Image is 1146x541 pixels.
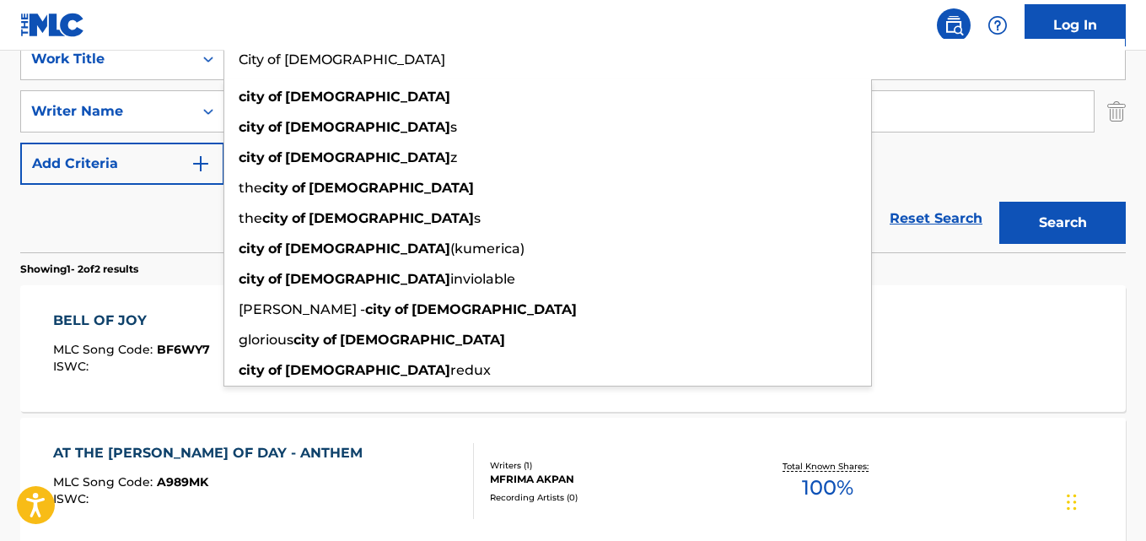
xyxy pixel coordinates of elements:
strong: city [262,180,288,196]
strong: of [292,180,305,196]
span: s [474,210,481,226]
span: MLC Song Code : [53,474,157,490]
span: glorious [239,332,293,348]
span: BF6WY7 [157,342,210,357]
form: Search Form [20,38,1126,252]
strong: city [239,271,265,287]
strong: [DEMOGRAPHIC_DATA] [285,149,450,165]
div: MFRIMA AKPAN [490,472,736,487]
div: AT THE [PERSON_NAME] OF DAY - ANTHEM [53,443,371,463]
div: BELL OF JOY [53,311,210,331]
strong: [DEMOGRAPHIC_DATA] [285,89,450,105]
strong: [DEMOGRAPHIC_DATA] [285,362,450,378]
strong: [DEMOGRAPHIC_DATA] [285,119,450,135]
strong: of [323,332,336,348]
img: search [944,15,964,35]
a: Public Search [937,8,971,42]
strong: [DEMOGRAPHIC_DATA] [309,210,474,226]
strong: [DEMOGRAPHIC_DATA] [340,332,505,348]
img: 9d2ae6d4665cec9f34b9.svg [191,154,211,174]
strong: [DEMOGRAPHIC_DATA] [285,241,450,257]
span: s [450,119,457,135]
strong: city [239,362,265,378]
img: help [987,15,1008,35]
span: the [239,210,262,226]
a: Log In [1025,4,1126,46]
strong: of [268,89,282,105]
strong: city [239,89,265,105]
strong: of [268,119,282,135]
span: ISWC : [53,491,93,506]
span: MLC Song Code : [53,342,157,357]
a: BELL OF JOYMLC Song Code:BF6WY7ISWC:Writers (1)MFRIMA AKPANRecording Artists (0)Total Known Share... [20,285,1126,412]
a: Reset Search [881,200,991,237]
strong: of [268,241,282,257]
div: Drag [1067,477,1077,527]
strong: city [293,332,320,348]
span: redux [450,362,491,378]
div: Work Title [31,49,183,69]
span: the [239,180,262,196]
strong: city [239,149,265,165]
strong: [DEMOGRAPHIC_DATA] [412,301,577,317]
span: ISWC : [53,359,93,374]
strong: city [239,241,265,257]
strong: [DEMOGRAPHIC_DATA] [285,271,450,287]
p: Total Known Shares: [783,460,873,473]
span: [PERSON_NAME] - [239,301,365,317]
strong: of [268,271,282,287]
strong: of [395,301,408,317]
iframe: Chat Widget [1062,460,1146,541]
span: z [450,149,457,165]
p: Showing 1 - 2 of 2 results [20,262,138,277]
span: inviolable [450,271,515,287]
strong: city [262,210,288,226]
div: Recording Artists ( 0 ) [490,491,736,504]
span: 100 % [802,473,853,503]
strong: of [268,149,282,165]
div: Writer Name [31,101,183,122]
button: Add Criteria [20,143,224,185]
strong: city [365,301,391,317]
strong: [DEMOGRAPHIC_DATA] [309,180,474,196]
span: A989MK [157,474,208,490]
img: MLC Logo [20,13,85,37]
div: Help [981,8,1014,42]
div: Writers ( 1 ) [490,459,736,472]
span: (kumerica) [450,241,525,257]
strong: city [239,119,265,135]
strong: of [292,210,305,226]
img: Delete Criterion [1107,90,1126,133]
button: Search [999,202,1126,244]
strong: of [268,362,282,378]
